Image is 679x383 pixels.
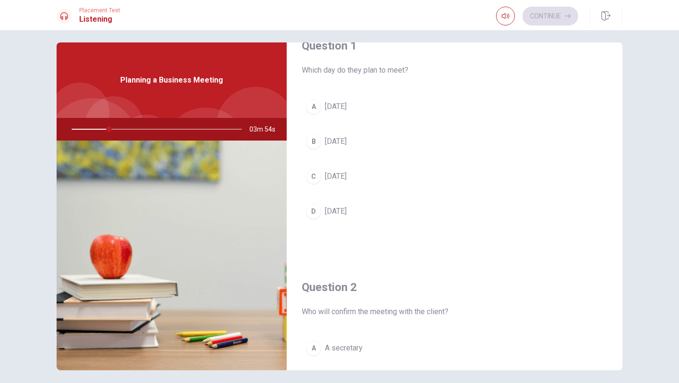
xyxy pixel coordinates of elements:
[79,7,120,14] span: Placement Test
[306,134,321,149] div: B
[302,38,607,53] h4: Question 1
[57,141,287,370] img: Planning a Business Meeting
[325,136,347,147] span: [DATE]
[302,165,607,188] button: C[DATE]
[325,101,347,112] span: [DATE]
[325,342,363,354] span: A secretary
[325,206,347,217] span: [DATE]
[302,95,607,118] button: A[DATE]
[302,306,607,317] span: Who will confirm the meeting with the client?
[302,336,607,360] button: AA secretary
[306,99,321,114] div: A
[306,204,321,219] div: D
[306,169,321,184] div: C
[302,65,607,76] span: Which day do they plan to meet?
[325,171,347,182] span: [DATE]
[79,14,120,25] h1: Listening
[302,130,607,153] button: B[DATE]
[120,75,223,86] span: Planning a Business Meeting
[302,200,607,223] button: D[DATE]
[302,280,607,295] h4: Question 2
[306,341,321,356] div: A
[249,118,283,141] span: 03m 54s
